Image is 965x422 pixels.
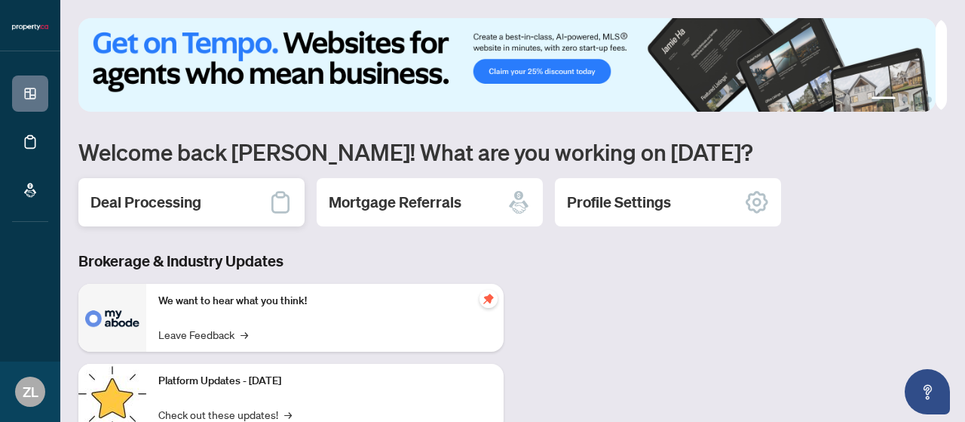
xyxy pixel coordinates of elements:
span: ZL [23,381,38,402]
h2: Mortgage Referrals [329,192,461,213]
h2: Profile Settings [567,192,671,213]
button: 3 [914,97,920,103]
p: Platform Updates - [DATE] [158,373,492,390]
span: → [240,326,248,343]
button: Open asap [905,369,950,414]
img: Slide 0 [78,18,936,112]
p: We want to hear what you think! [158,293,492,310]
button: 4 [926,97,932,103]
h1: Welcome back [PERSON_NAME]! What are you working on [DATE]? [78,137,947,166]
img: logo [12,23,48,32]
span: pushpin [479,290,498,308]
a: Leave Feedback→ [158,326,248,343]
h3: Brokerage & Industry Updates [78,251,504,272]
h2: Deal Processing [90,192,201,213]
button: 1 [872,97,896,103]
button: 2 [902,97,908,103]
img: We want to hear what you think! [78,284,146,352]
